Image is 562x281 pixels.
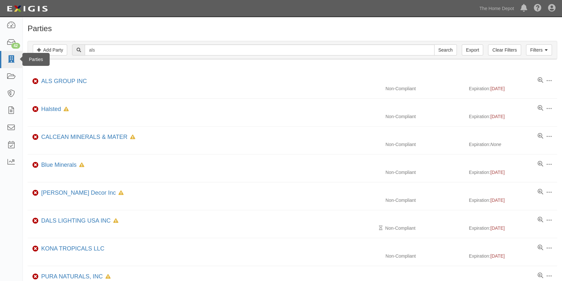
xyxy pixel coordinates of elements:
span: [DATE] [490,86,505,91]
div: CALCEAN MINERALS & MATER [39,133,135,141]
a: The Home Depot [476,2,517,15]
div: Non-Compliant [381,113,469,120]
i: None [490,142,501,147]
div: Ralston Decor Inc [39,189,124,197]
div: Expiration: [469,85,557,92]
i: In Default since 09/11/2023 [130,135,135,140]
i: Non-Compliant [32,163,39,167]
div: KONA TROPICALS LLC [39,245,104,253]
a: View results summary [538,161,543,167]
i: Pending Review [379,226,383,230]
a: Export [462,44,483,55]
div: Non-Compliant [381,253,469,259]
i: Non-Compliant [32,79,39,84]
i: Non-Compliant [32,135,39,140]
i: In Default since 10/26/2023 [105,275,111,279]
i: In Default since 08/10/2024 [79,163,84,167]
a: CALCEAN MINERALS & MATER [41,134,128,140]
i: In Default since 06/21/2025 [64,107,69,112]
div: Expiration: [469,141,557,148]
a: KONA TROPICALS LLC [41,245,104,252]
input: Search [434,44,457,55]
a: [PERSON_NAME] Decor Inc [41,189,116,196]
div: Expiration: [469,197,557,203]
div: Expiration: [469,225,557,231]
a: View results summary [538,245,543,251]
div: Expiration: [469,113,557,120]
a: View results summary [538,77,543,84]
a: Add Party [33,44,67,55]
div: Non-Compliant [381,85,469,92]
i: Non-Compliant [32,219,39,223]
i: Help Center - Complianz [534,5,542,12]
i: In Default since 09/11/2024 [113,219,118,223]
a: View results summary [538,273,543,279]
a: ALS GROUP INC [41,78,87,84]
div: Parties [22,53,50,66]
div: Expiration: [469,169,557,176]
a: View results summary [538,189,543,195]
span: [DATE] [490,114,505,119]
span: [DATE] [490,253,505,259]
a: View results summary [538,133,543,140]
input: Search [85,44,434,55]
div: Non-Compliant [381,197,469,203]
div: Blue Minerals [39,161,84,169]
i: Non-Compliant [32,275,39,279]
a: Clear Filters [488,44,521,55]
i: Non-Compliant [32,247,39,251]
span: [DATE] [490,198,505,203]
div: PURA NATURALS, INC [39,273,111,281]
i: Non-Compliant [32,191,39,195]
span: [DATE] [490,170,505,175]
i: In Default since 10/14/2023 [118,191,124,195]
a: Halsted [41,106,61,112]
div: Non-Compliant [381,141,469,148]
i: Non-Compliant [32,107,39,112]
a: Filters [526,44,552,55]
div: Halsted [39,105,69,114]
div: ALS GROUP INC [39,77,87,86]
span: [DATE] [490,226,505,231]
img: logo-5460c22ac91f19d4615b14bd174203de0afe785f0fc80cf4dbbc73dc1793850b.png [5,3,50,15]
h1: Parties [28,24,557,33]
div: Non-Compliant [381,169,469,176]
div: Non-Compliant [381,225,469,231]
div: 42 [11,43,20,49]
a: View results summary [538,105,543,112]
a: View results summary [538,217,543,223]
a: PURA NATURALS, INC [41,273,103,280]
a: Blue Minerals [41,162,77,168]
a: DALS LIGHTING USA INC [41,217,111,224]
div: Expiration: [469,253,557,259]
div: DALS LIGHTING USA INC [39,217,118,225]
